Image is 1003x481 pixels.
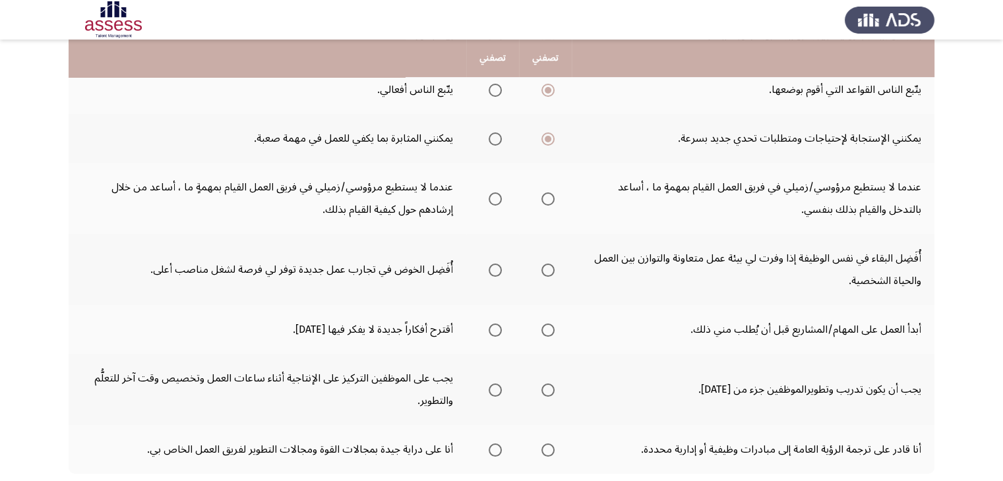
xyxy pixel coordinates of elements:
[572,234,934,305] td: أُفَضِل البقاء في نفس الوظيفة إذا وفرت لي بيئة عمل متعاونة والتوازن بين العمل والحياة الشخصية.
[536,187,555,210] mat-radio-group: Select an option
[69,65,466,114] td: يتّبع الناس أفعالي.
[69,114,466,163] td: يمكنني المثابرة بما يكفي للعمل في مهمة صعبة.
[466,40,519,77] th: تصفني
[519,40,572,77] th: تصفني
[483,258,502,281] mat-radio-group: Select an option
[536,127,555,150] mat-radio-group: Select an option
[69,354,466,425] td: يجب على الموظفين التركيز على الإنتاجية أثناء ساعات العمل وتخصيص وقت آخر للتعلُّم والتطوير.
[483,438,502,461] mat-radio-group: Select an option
[572,114,934,163] td: يمكنني الإستجابة لإحتياجات ومتطلبات تحدي جديد بسرعة.
[572,354,934,425] td: يجب أن يكون تدريب وتطويرالموظفين جزء من [DATE].
[69,305,466,354] td: أقترح أفكاراً جديدة لا يفكر فيها [DATE].
[572,65,934,114] td: يتّبع الناس القواعد التي أقوم بوضعها.
[483,318,502,341] mat-radio-group: Select an option
[483,127,502,150] mat-radio-group: Select an option
[536,78,555,101] mat-radio-group: Select an option
[69,163,466,234] td: عندما لا يستطيع مرؤوسي/زميلي في فريق العمل القيام بمهمةٍ ما ، أساعد من خلال إرشادهم حول كيفية الق...
[69,1,158,38] img: Assessment logo of Potentiality Assessment
[483,187,502,210] mat-radio-group: Select an option
[536,318,555,341] mat-radio-group: Select an option
[69,425,466,474] td: أنا على دراية جيدة بمجالات القوة ومجالات التطوير لفريق العمل الخاص بي.
[845,1,934,38] img: Assess Talent Management logo
[572,305,934,354] td: أبدأ العمل على المهام/المشاريع قبل أن يُطلب مني ذلك.
[536,438,555,461] mat-radio-group: Select an option
[483,78,502,101] mat-radio-group: Select an option
[483,378,502,401] mat-radio-group: Select an option
[572,163,934,234] td: عندما لا يستطيع مرؤوسي/زميلي في فريق العمل القيام بمهمةٍ ما ، أساعد بالتدخل والقيام بذلك بنفسي.
[536,378,555,401] mat-radio-group: Select an option
[536,258,555,281] mat-radio-group: Select an option
[572,425,934,474] td: أنا قادر على ترجمة الرؤية العامة إلى مبادرات وظيفية أو إدارية محددة.
[69,234,466,305] td: أُفَضِل الخوض في تجارب عمل جديدة توفر لي فرصة لشغل مناصب أعلى.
